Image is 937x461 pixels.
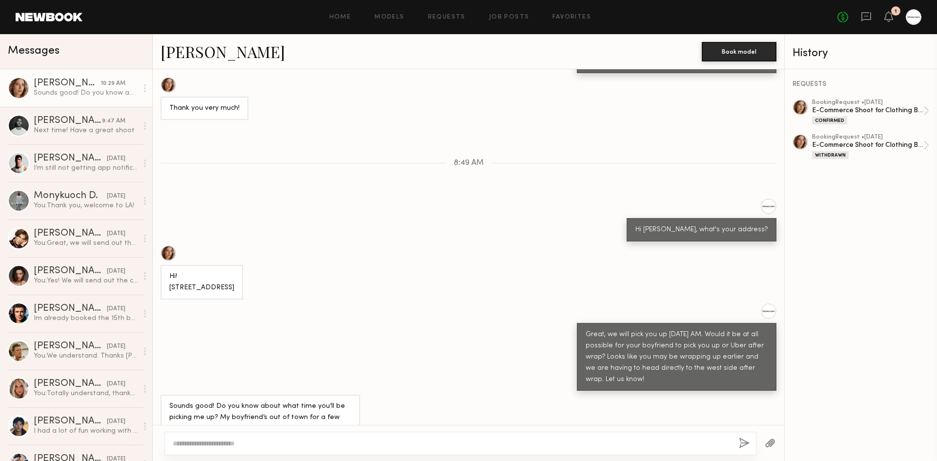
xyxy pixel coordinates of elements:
a: Home [329,14,351,20]
div: 1 [895,9,897,14]
a: [PERSON_NAME] [161,41,285,62]
div: You: Totally understand, thanks [PERSON_NAME]! [34,389,138,398]
div: [DATE] [107,342,125,351]
div: booking Request • [DATE] [812,100,923,106]
div: E-Commerce Shoot for Clothing Brand [812,106,923,115]
div: Great, we will pick you up [DATE] AM. Would it be at all possible for your boyfriend to pick you ... [586,329,768,385]
div: I had a lot of fun working with you and the team [DATE]. Thank you for the opportunity! [34,426,138,436]
div: Next time! Have a great shoot [34,126,138,135]
div: 10:29 AM [101,79,125,88]
div: [PERSON_NAME] B. [34,229,107,239]
div: Hi! [STREET_ADDRESS] [169,271,234,294]
a: Book model [702,47,776,55]
div: [PERSON_NAME] [34,341,107,351]
button: Book model [702,42,776,61]
div: 9:47 AM [102,117,125,126]
div: [PERSON_NAME] [34,379,107,389]
div: Confirmed [812,117,847,124]
div: Im already booked the 15th but can do any other day that week. Could we do 13,14, 16, or 17? Let ... [34,314,138,323]
div: History [793,48,929,59]
a: Models [374,14,404,20]
div: Hi [PERSON_NAME], what's your address? [635,224,768,236]
div: You: Thank you, welcome to LA! [34,201,138,210]
a: bookingRequest •[DATE]E-Commerce Shoot for Clothing BrandWithdrawn [812,134,929,159]
a: Favorites [552,14,591,20]
div: [DATE] [107,417,125,426]
div: [PERSON_NAME] [34,417,107,426]
div: Sounds good! Do you know about what time you’ll be picking me up? My boyfriend’s out of town for ... [169,401,351,446]
div: [PERSON_NAME] [34,79,101,88]
div: Sounds good! Do you know about what time you’ll be picking me up? My boyfriend’s out of town for ... [34,88,138,98]
a: Job Posts [489,14,530,20]
div: You: We understand. Thanks [PERSON_NAME]! [34,351,138,361]
div: E-Commerce Shoot for Clothing Brand [812,140,923,150]
div: Monykuoch D. [34,191,107,201]
a: Requests [428,14,466,20]
div: [DATE] [107,267,125,276]
div: [PERSON_NAME] [34,266,107,276]
div: You: Yes! We will send out the call sheet via email [DATE]! [34,276,138,285]
span: Messages [8,45,60,57]
div: You: Great, we will send out the call sheet [DATE] via email! [34,239,138,248]
div: [PERSON_NAME] [34,154,107,163]
div: Thank you very much! [169,103,240,114]
div: [DATE] [107,154,125,163]
a: bookingRequest •[DATE]E-Commerce Shoot for Clothing BrandConfirmed [812,100,929,124]
div: Withdrawn [812,151,849,159]
div: I’m still not getting app notifications so email and phone are perfect. [EMAIL_ADDRESS][DOMAIN_NA... [34,163,138,173]
div: REQUESTS [793,81,929,88]
div: booking Request • [DATE] [812,134,923,140]
div: [DATE] [107,304,125,314]
span: 8:49 AM [454,159,484,167]
div: [DATE] [107,380,125,389]
div: [PERSON_NAME] [34,116,102,126]
div: [PERSON_NAME] [34,304,107,314]
div: [DATE] [107,229,125,239]
div: [DATE] [107,192,125,201]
